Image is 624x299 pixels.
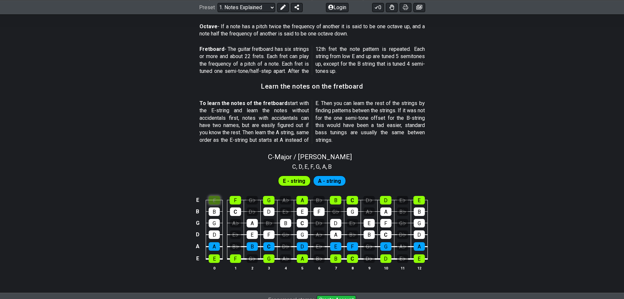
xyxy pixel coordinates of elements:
div: B [330,196,341,204]
div: A♭ [364,207,375,216]
div: B [247,242,258,251]
span: First enable full edit mode to edit [318,176,341,186]
div: A [330,230,341,239]
th: 0 [206,265,223,271]
div: F [230,254,241,263]
td: D [194,229,201,241]
button: Login [326,3,349,12]
div: G [209,219,220,227]
div: A♭ [280,254,291,263]
td: E [194,252,201,265]
p: start with the E-string and learn the notes without accidentals first, notes with accidentals can... [199,100,425,144]
th: 12 [411,265,427,271]
div: G♭ [330,207,341,216]
div: B [414,207,425,216]
div: C [380,230,391,239]
div: A [209,242,220,251]
th: 6 [311,265,327,271]
div: A [380,207,391,216]
div: E♭ [280,207,291,216]
th: 2 [244,265,260,271]
div: E♭ [347,219,358,227]
span: C - Major / [PERSON_NAME] [268,153,352,161]
div: D [209,230,220,239]
strong: To learn the notes of the fretboard [199,100,288,106]
div: A♭ [313,230,325,239]
div: D♭ [363,196,375,204]
div: D [380,196,391,204]
div: C [347,196,358,204]
span: A [322,162,326,171]
div: B [330,254,341,263]
th: 10 [377,265,394,271]
button: Print [400,3,411,12]
div: D [297,242,308,251]
div: B [209,207,220,216]
div: B♭ [313,254,325,263]
div: E [364,219,375,227]
div: D [380,254,391,263]
span: , [326,162,329,171]
td: E [194,195,201,206]
div: D♭ [247,207,258,216]
div: G♭ [397,219,408,227]
span: , [296,162,299,171]
div: A♭ [230,219,241,227]
div: G [347,207,358,216]
button: Toggle Dexterity for all fretkits [386,3,398,12]
div: G [414,219,425,227]
h3: Learn the notes on the fretboard [261,83,363,90]
div: D♭ [364,254,375,263]
select: Preset [217,3,275,12]
span: , [302,162,305,171]
th: 5 [294,265,311,271]
div: F [347,242,358,251]
section: Scale pitch classes [289,161,335,171]
div: G [297,230,308,239]
div: G [263,254,274,263]
div: A [414,242,425,251]
th: 9 [361,265,377,271]
th: 8 [344,265,361,271]
div: D [263,207,274,216]
div: B♭ [397,207,408,216]
span: D [299,162,302,171]
div: G♭ [246,196,258,204]
div: E [209,254,220,263]
div: E♭ [230,230,241,239]
div: B♭ [313,196,325,204]
button: Create image [413,3,425,12]
div: G [380,242,391,251]
div: E♭ [313,242,325,251]
p: - If a note has a pitch twice the frequency of another it is said to be one octave up, and a note... [199,23,425,38]
td: G [194,217,201,229]
td: A [194,241,201,253]
span: G [316,162,320,171]
span: First enable full edit mode to edit [283,176,305,186]
strong: Octave [199,23,217,30]
span: , [320,162,322,171]
button: Edit Preset [277,3,289,12]
span: E [305,162,308,171]
th: 1 [227,265,244,271]
span: B [328,162,332,171]
div: E [413,196,425,204]
div: C [263,242,274,251]
div: F [263,230,274,239]
span: , [313,162,316,171]
th: 4 [277,265,294,271]
div: G [263,196,274,204]
div: C [347,254,358,263]
div: B♭ [230,242,241,251]
div: F [380,219,391,227]
button: Share Preset [291,3,303,12]
span: , [308,162,311,171]
div: E [247,230,258,239]
span: C [292,162,296,171]
div: A [297,254,308,263]
span: Preset [199,4,215,11]
div: G♭ [280,230,291,239]
div: E [414,254,425,263]
td: B [194,206,201,217]
strong: Fretboard [199,46,224,52]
